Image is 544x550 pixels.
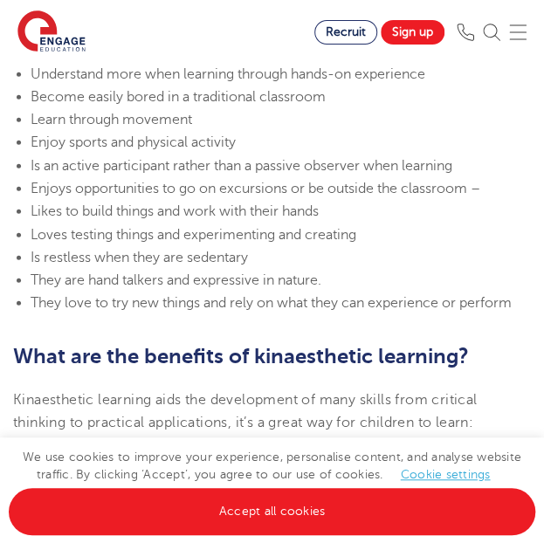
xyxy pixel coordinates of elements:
[509,24,527,41] img: Mobile Menu
[31,295,512,311] span: They love to try new things and rely on what they can experience or perform
[31,66,425,82] span: Understand more when learning through hands-on experience
[31,158,452,174] span: Is an active participant rather than a passive observer when learning
[13,392,477,430] span: Kinaesthetic learning aids the development of many skills from critical thinking to practical app...
[13,344,469,368] b: What are the benefits of kinaesthetic learning?
[401,468,491,481] a: Cookie settings
[31,203,319,219] span: Likes to build things and work with their hands
[314,20,377,45] a: Recruit
[483,24,500,41] img: Search
[381,20,444,45] a: Sign up
[31,89,326,105] span: Become easily bored in a traditional classroom
[9,488,535,535] a: Accept all cookies
[457,24,474,41] img: Phone
[326,25,366,38] span: Recruit
[31,181,480,196] span: Enjoys opportunities to go on excursions or be outside the classroom –
[31,134,236,150] span: Enjoy sports and physical activity
[31,112,192,127] span: Learn through movement
[31,272,321,288] span: They are hand talkers and expressive in nature.
[31,250,248,265] span: Is restless when they are sedentary
[17,10,86,54] img: Engage Education
[9,450,535,518] span: We use cookies to improve your experience, personalise content, and analyse website traffic. By c...
[31,227,356,243] span: Loves testing things and experimenting and creating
